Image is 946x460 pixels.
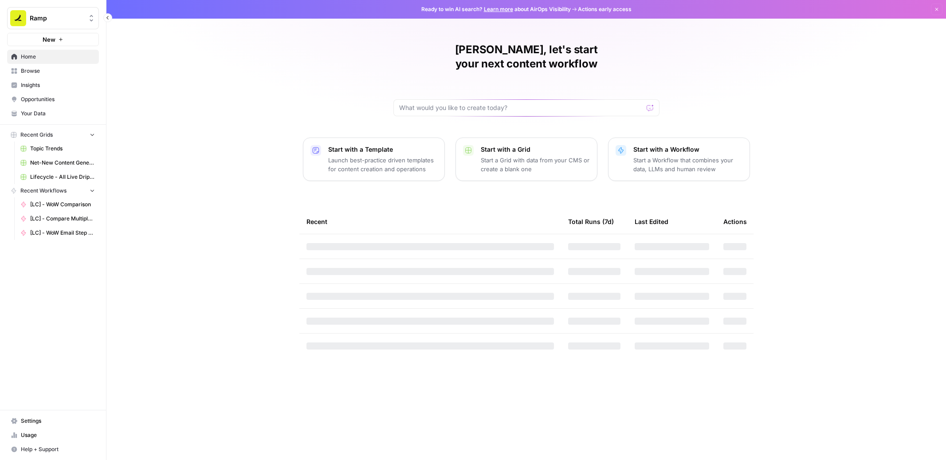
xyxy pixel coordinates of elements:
span: Home [21,53,95,61]
a: [LC] - WoW Comparison [16,197,99,212]
a: Home [7,50,99,64]
span: Help + Support [21,445,95,453]
h1: [PERSON_NAME], let's start your next content workflow [393,43,659,71]
button: Workspace: Ramp [7,7,99,29]
div: Recent [306,209,554,234]
span: Recent Workflows [20,187,67,195]
button: Start with a GridStart a Grid with data from your CMS or create a blank one [455,138,597,181]
span: Your Data [21,110,95,118]
span: Actions early access [578,5,632,13]
p: Launch best-practice driven templates for content creation and operations [328,156,437,173]
button: New [7,33,99,46]
a: [LC] - Compare Multiple Weeks [16,212,99,226]
span: [LC] - WoW Email Step Comparison [30,229,95,237]
p: Start a Grid with data from your CMS or create a blank one [481,156,590,173]
button: Help + Support [7,442,99,456]
p: Start with a Grid [481,145,590,154]
span: Topic Trends [30,145,95,153]
span: Opportunities [21,95,95,103]
div: Actions [723,209,747,234]
a: Browse [7,64,99,78]
input: What would you like to create today? [399,103,643,112]
a: Topic Trends [16,142,99,156]
button: Recent Workflows [7,184,99,197]
span: Browse [21,67,95,75]
a: Opportunities [7,92,99,106]
span: Settings [21,417,95,425]
p: Start with a Workflow [633,145,742,154]
a: Insights [7,78,99,92]
a: [LC] - WoW Email Step Comparison [16,226,99,240]
a: Lifecycle - All Live Drip Data [16,170,99,184]
span: Usage [21,431,95,439]
a: Learn more [484,6,513,12]
span: Net-New Content Generator - Grid Template [30,159,95,167]
span: Insights [21,81,95,89]
img: Ramp Logo [10,10,26,26]
div: Total Runs (7d) [568,209,614,234]
button: Start with a TemplateLaunch best-practice driven templates for content creation and operations [303,138,445,181]
a: Net-New Content Generator - Grid Template [16,156,99,170]
span: New [43,35,55,44]
span: Recent Grids [20,131,53,139]
div: Last Edited [635,209,668,234]
span: [LC] - WoW Comparison [30,201,95,208]
a: Usage [7,428,99,442]
span: Ramp [30,14,83,23]
button: Recent Grids [7,128,99,142]
a: Settings [7,414,99,428]
span: [LC] - Compare Multiple Weeks [30,215,95,223]
a: Your Data [7,106,99,121]
p: Start with a Template [328,145,437,154]
p: Start a Workflow that combines your data, LLMs and human review [633,156,742,173]
button: Start with a WorkflowStart a Workflow that combines your data, LLMs and human review [608,138,750,181]
span: Ready to win AI search? about AirOps Visibility [421,5,571,13]
span: Lifecycle - All Live Drip Data [30,173,95,181]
